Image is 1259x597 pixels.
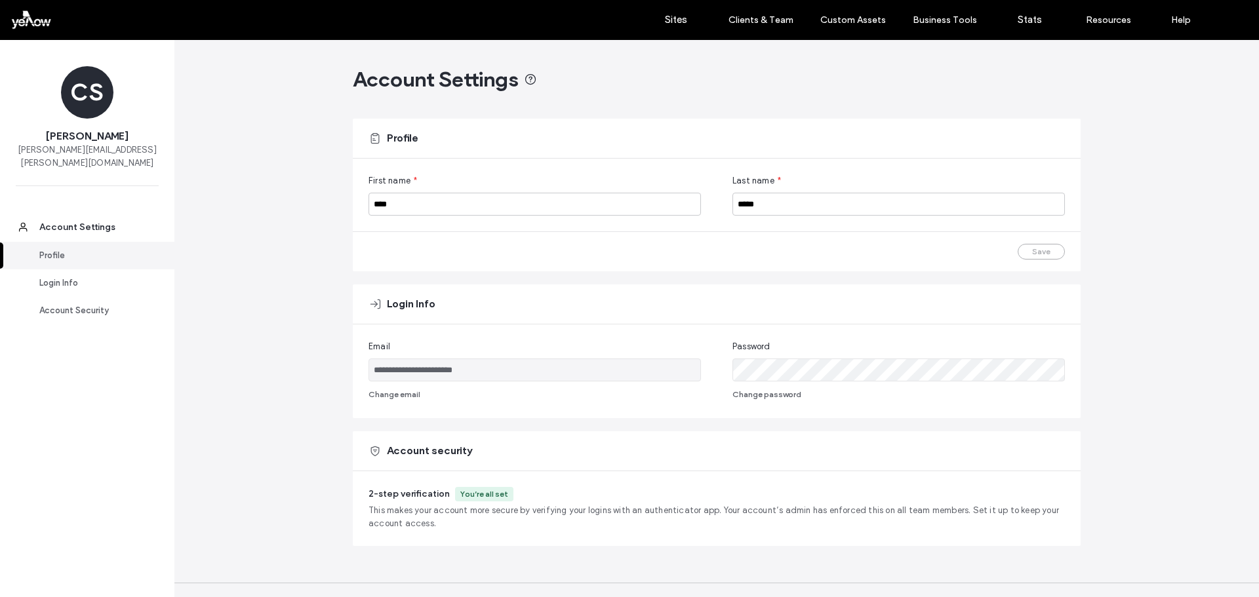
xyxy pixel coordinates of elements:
[39,277,147,290] div: Login Info
[820,14,886,26] label: Custom Assets
[369,193,701,216] input: First name
[39,249,147,262] div: Profile
[732,387,801,402] button: Change password
[61,66,113,119] div: CS
[460,488,508,500] div: You’re all set
[665,14,687,26] label: Sites
[1171,14,1191,26] label: Help
[30,9,56,21] span: Help
[913,14,977,26] label: Business Tools
[1086,14,1131,26] label: Resources
[16,144,159,170] span: [PERSON_NAME][EMAIL_ADDRESS][PERSON_NAME][DOMAIN_NAME]
[46,129,129,144] span: [PERSON_NAME]
[369,387,420,402] button: Change email
[353,66,519,92] span: Account Settings
[732,358,1065,381] input: Password
[369,340,390,353] span: Email
[732,340,770,353] span: Password
[387,131,418,145] span: Profile
[369,488,450,499] span: 2-step verification
[732,193,1065,216] input: Last name
[369,358,701,381] input: Email
[729,14,793,26] label: Clients & Team
[369,174,410,187] span: First name
[387,444,472,458] span: Account security
[1018,14,1042,26] label: Stats
[369,504,1065,530] span: This makes your account more secure by verifying your logins with an authenticator app. Your acco...
[39,304,147,317] div: Account Security
[387,297,435,311] span: Login Info
[732,174,774,187] span: Last name
[39,221,147,234] div: Account Settings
